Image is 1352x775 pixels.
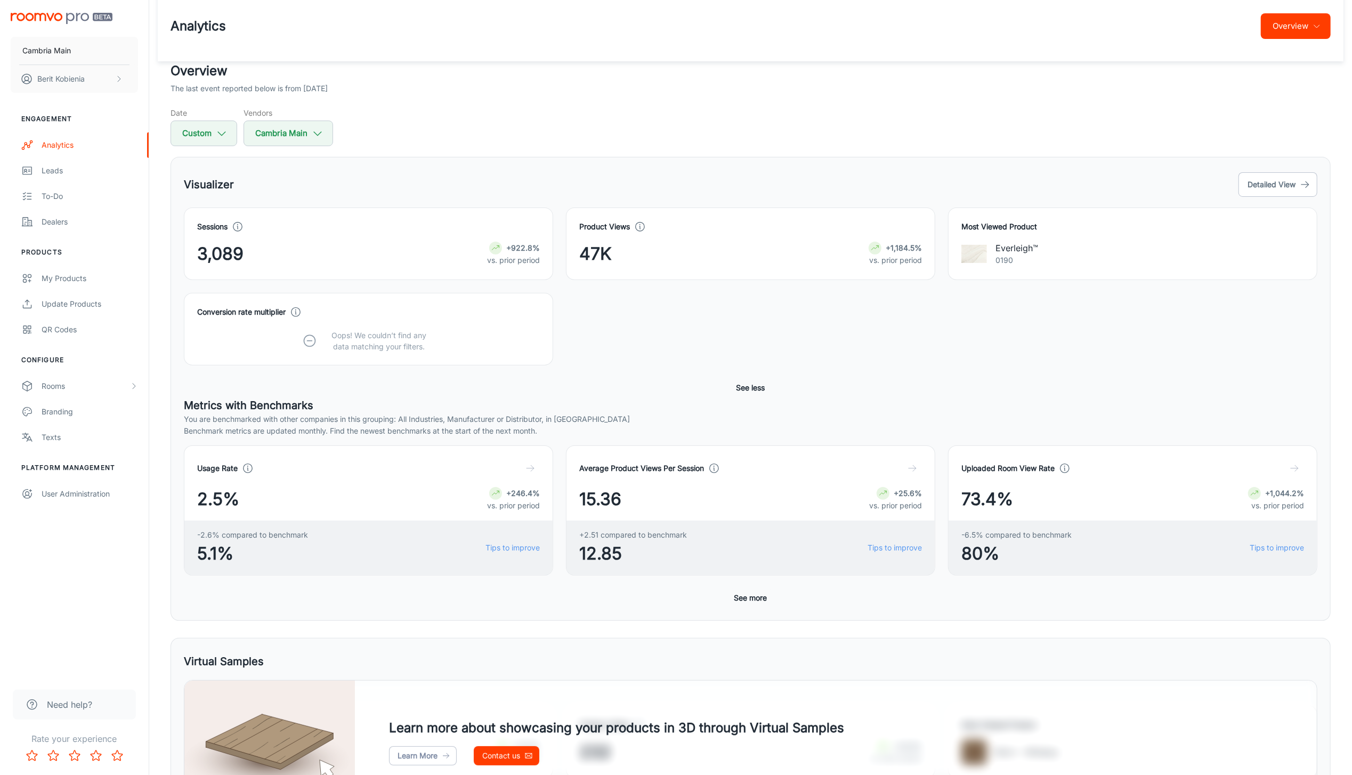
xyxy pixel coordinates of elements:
[961,221,1304,233] h4: Most Viewed Product
[42,216,138,228] div: Dealers
[869,254,922,266] p: vs. prior period
[171,17,226,36] h1: Analytics
[244,121,333,146] button: Cambria Main
[894,489,922,498] strong: +25.6%
[961,486,1013,512] span: 73.4%
[579,541,687,566] span: 12.85
[487,254,540,266] p: vs. prior period
[579,462,704,474] h4: Average Product Views Per Session
[1261,13,1331,39] button: Overview
[42,273,138,284] div: My Products
[389,718,844,738] h4: Learn more about showcasing your products in 3D through Virtual Samples
[197,486,239,512] span: 2.5%
[1265,489,1304,498] strong: +1,044.2%
[42,139,138,151] div: Analytics
[11,65,138,93] button: Berit Kobienia
[579,221,630,233] h4: Product Views
[64,745,85,766] button: Rate 3 star
[85,745,107,766] button: Rate 4 star
[389,746,457,765] a: Learn More
[886,243,922,252] strong: +1,184.5%
[9,732,140,745] p: Rate your experience
[197,241,244,267] span: 3,089
[184,653,264,669] h5: Virtual Samples
[22,45,71,57] p: Cambria Main
[961,541,1072,566] span: 80%
[995,242,1038,254] p: Everleigh™
[171,107,237,118] h5: Date
[47,698,92,711] span: Need help?
[42,432,138,443] div: Texts
[579,529,687,541] span: +2.51 compared to benchmark
[43,745,64,766] button: Rate 2 star
[868,542,922,554] a: Tips to improve
[1248,500,1304,512] p: vs. prior period
[579,241,612,267] span: 47K
[995,254,1038,266] p: 0190
[323,330,434,352] p: Oops! We couldn’t find any data matching your filters.
[11,13,112,24] img: Roomvo PRO Beta
[506,489,540,498] strong: +246.4%
[171,61,1331,81] h2: Overview
[11,37,138,65] button: Cambria Main
[42,298,138,310] div: Update Products
[244,107,333,118] h5: Vendors
[197,306,286,318] h4: Conversion rate multiplier
[961,529,1072,541] span: -6.5% compared to benchmark
[1250,542,1304,554] a: Tips to improve
[961,241,987,267] img: Everleigh™
[42,190,138,202] div: To-do
[37,73,85,85] p: Berit Kobienia
[197,529,308,541] span: -2.6% compared to benchmark
[579,486,621,512] span: 15.36
[474,746,539,765] a: Contact us
[197,462,238,474] h4: Usage Rate
[1238,172,1317,197] button: Detailed View
[197,541,308,566] span: 5.1%
[961,462,1055,474] h4: Uploaded Room View Rate
[730,588,772,608] button: See more
[42,488,138,500] div: User Administration
[506,243,540,252] strong: +922.8%
[42,324,138,335] div: QR Codes
[184,425,1317,437] p: Benchmark metrics are updated monthly. Find the newest benchmarks at the start of the next month.
[21,745,43,766] button: Rate 1 star
[184,177,234,193] h5: Visualizer
[107,745,128,766] button: Rate 5 star
[184,397,1317,413] h5: Metrics with Benchmarks
[869,500,922,512] p: vs. prior period
[485,542,540,554] a: Tips to improve
[171,121,237,146] button: Custom
[732,378,770,397] button: See less
[197,221,228,233] h4: Sessions
[171,83,328,94] p: The last event reported below is from [DATE]
[42,380,129,392] div: Rooms
[487,500,540,512] p: vs. prior period
[42,165,138,177] div: Leads
[42,406,138,418] div: Branding
[184,413,1317,425] p: You are benchmarked with other companies in this grouping: All Industries, Manufacturer or Distri...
